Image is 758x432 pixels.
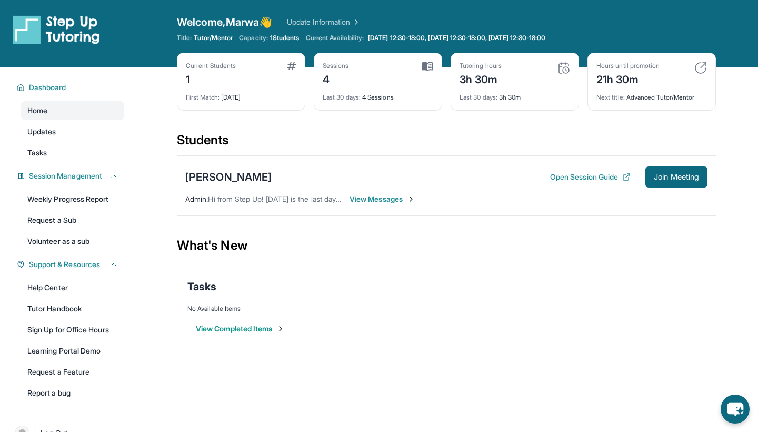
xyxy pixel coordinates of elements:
a: Sign Up for Office Hours [21,320,124,339]
a: Weekly Progress Report [21,190,124,209]
span: Join Meeting [654,174,699,180]
a: Home [21,101,124,120]
span: Dashboard [29,82,66,93]
a: Volunteer as a sub [21,232,124,251]
div: Hours until promotion [596,62,660,70]
a: Request a Feature [21,362,124,381]
div: Sessions [323,62,349,70]
div: No Available Items [187,305,705,313]
span: Capacity: [239,34,268,42]
div: 4 [323,70,349,87]
span: Next title : [596,93,625,101]
a: Updates [21,122,124,141]
div: Advanced Tutor/Mentor [596,87,707,102]
span: Tasks [27,148,47,158]
div: What's New [177,222,716,269]
span: Support & Resources [29,259,100,270]
span: Last 30 days : [323,93,361,101]
a: Request a Sub [21,211,124,230]
a: Update Information [287,17,361,27]
span: Updates [27,126,56,137]
span: Title: [177,34,192,42]
span: 1 Students [270,34,300,42]
a: Learning Portal Demo [21,341,124,360]
img: card [422,62,433,71]
a: Report a bug [21,384,124,402]
a: Help Center [21,278,124,297]
button: Dashboard [25,82,118,93]
img: Chevron-Right [407,195,415,203]
img: card [557,62,570,74]
span: Welcome, Marwa 👋 [177,15,272,30]
div: 1 [186,70,236,87]
a: Tutor Handbook [21,299,124,318]
div: 4 Sessions [323,87,433,102]
span: First Match : [186,93,220,101]
span: Admin : [185,194,208,203]
button: Support & Resources [25,259,118,270]
img: logo [13,15,100,44]
div: [DATE] [186,87,296,102]
button: chat-button [721,395,750,424]
div: 21h 30m [596,70,660,87]
div: 3h 30m [460,70,502,87]
button: Session Management [25,171,118,181]
a: Tasks [21,143,124,162]
span: [DATE] 12:30-18:00, [DATE] 12:30-18:00, [DATE] 12:30-18:00 [368,34,545,42]
div: Tutoring hours [460,62,502,70]
span: Last 30 days : [460,93,497,101]
button: View Completed Items [196,323,285,334]
div: [PERSON_NAME] [185,170,272,184]
button: Open Session Guide [550,172,631,182]
div: Current Students [186,62,236,70]
span: Home [27,105,47,116]
span: Tasks [187,279,216,294]
span: View Messages [350,194,415,204]
span: Tutor/Mentor [194,34,233,42]
button: Join Meeting [645,166,707,188]
span: Current Availability: [306,34,364,42]
div: Students [177,132,716,155]
img: card [287,62,296,70]
img: Chevron Right [350,17,361,27]
div: 3h 30m [460,87,570,102]
a: [DATE] 12:30-18:00, [DATE] 12:30-18:00, [DATE] 12:30-18:00 [366,34,547,42]
span: Session Management [29,171,102,181]
img: card [694,62,707,74]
